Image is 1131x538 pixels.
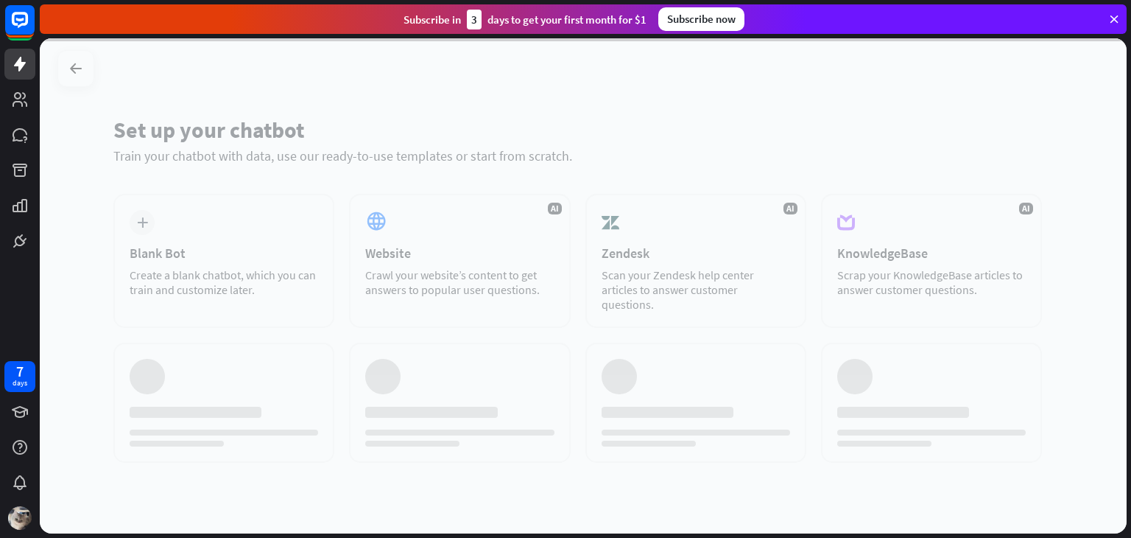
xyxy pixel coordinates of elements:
[16,365,24,378] div: 7
[4,361,35,392] a: 7 days
[467,10,482,29] div: 3
[404,10,646,29] div: Subscribe in days to get your first month for $1
[658,7,744,31] div: Subscribe now
[13,378,27,388] div: days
